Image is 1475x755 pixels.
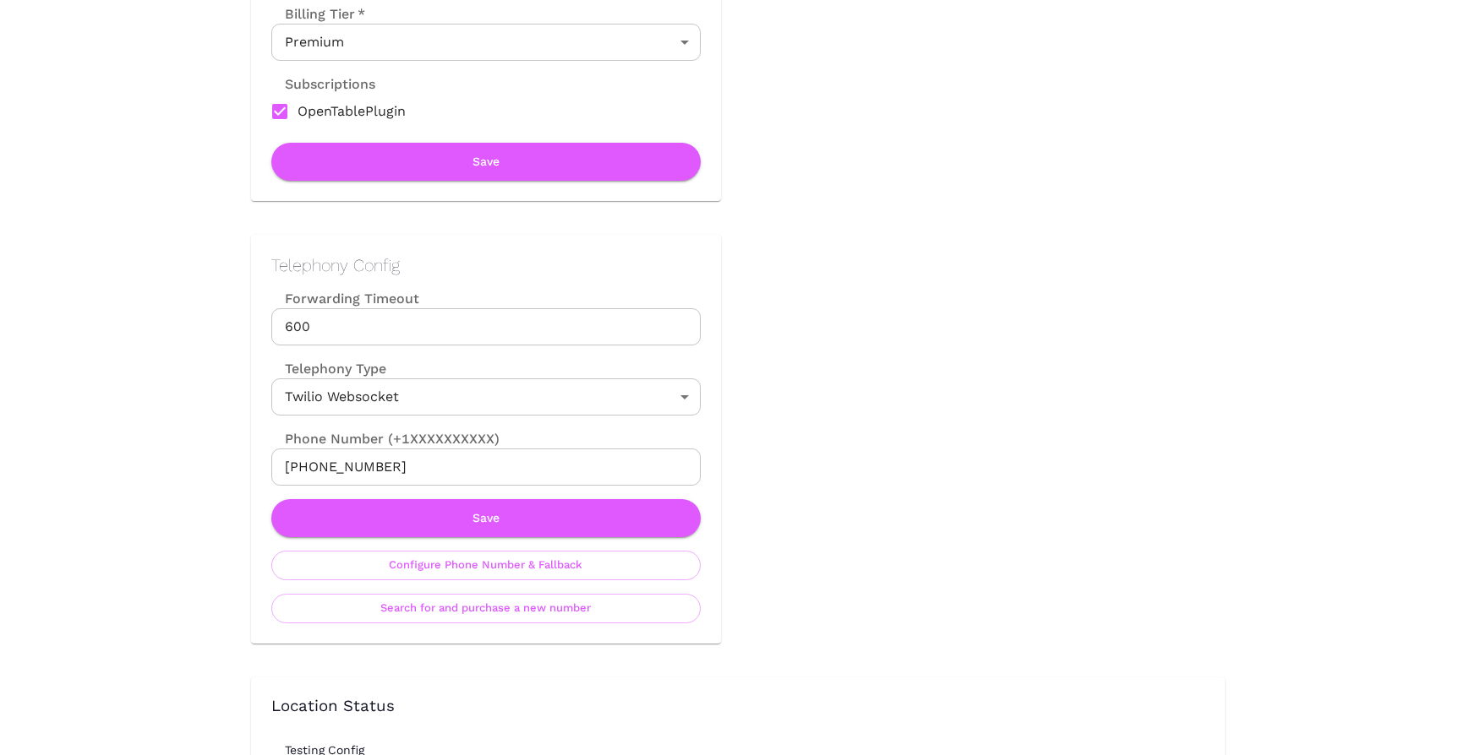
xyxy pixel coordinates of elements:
div: Twilio Websocket [271,378,701,416]
button: Configure Phone Number & Fallback [271,551,701,580]
label: Telephony Type [271,359,386,378]
label: Subscriptions [271,74,375,94]
h2: Telephony Config [271,255,701,275]
div: Premium [271,24,701,61]
button: Save [271,143,701,181]
button: Save [271,499,701,537]
label: Billing Tier [271,4,365,24]
h3: Location Status [271,698,1205,716]
label: Phone Number (+1XXXXXXXXXX) [271,429,701,448]
button: Search for and purchase a new number [271,594,701,623]
span: OpenTablePlugin [298,101,406,122]
label: Forwarding Timeout [271,289,701,308]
